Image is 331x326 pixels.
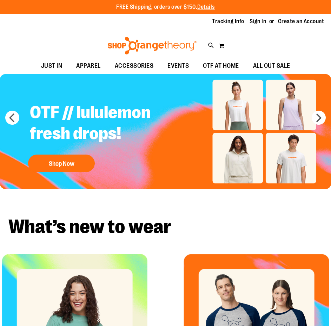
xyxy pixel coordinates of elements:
[116,3,215,11] p: FREE Shipping, orders over $150.
[253,58,290,74] span: ALL OUT SALE
[203,58,239,74] span: OTF AT HOME
[278,18,324,25] a: Create an Account
[212,18,244,25] a: Tracking Info
[107,37,198,54] img: Shop Orangetheory
[5,111,19,125] button: prev
[250,18,266,25] a: Sign In
[312,111,326,125] button: next
[115,58,154,74] span: ACCESSORIES
[25,97,199,176] a: OTF // lululemon fresh drops! Shop Now
[167,58,189,74] span: EVENTS
[41,58,62,74] span: JUST IN
[8,217,323,236] h2: What’s new to wear
[28,155,95,172] button: Shop Now
[25,97,199,151] h2: OTF // lululemon fresh drops!
[197,4,215,10] a: Details
[76,58,101,74] span: APPAREL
